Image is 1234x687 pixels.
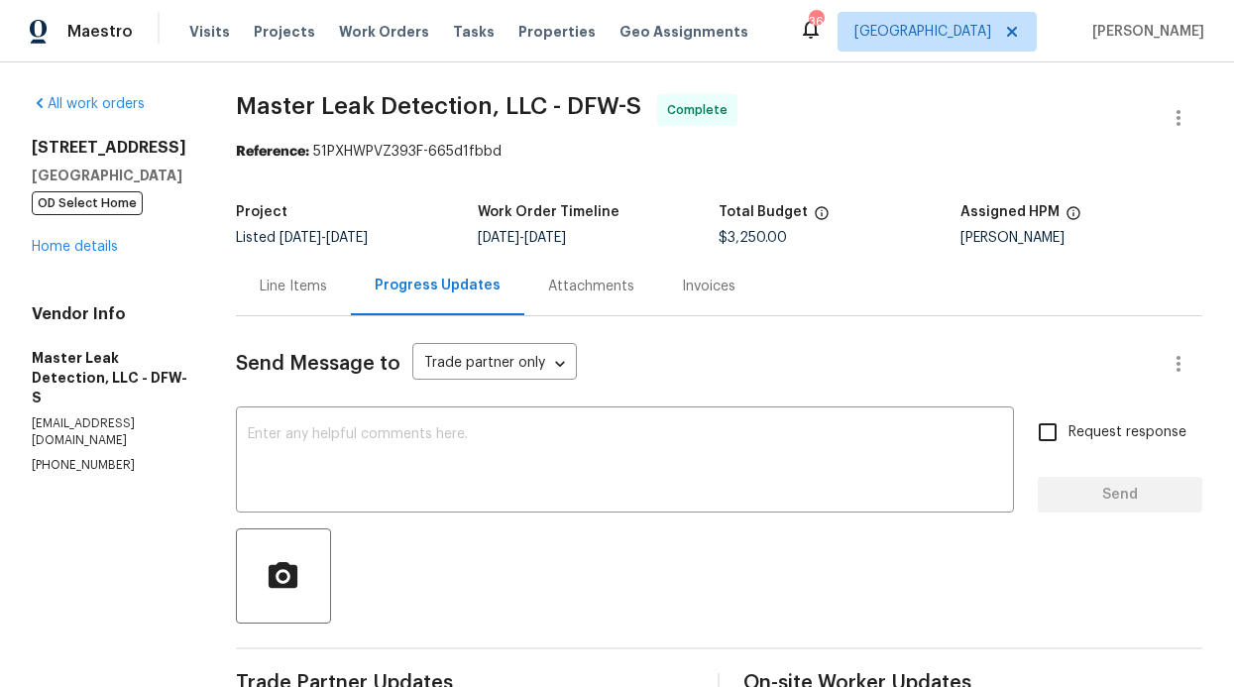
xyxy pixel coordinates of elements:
div: Invoices [682,277,735,296]
div: Line Items [260,277,327,296]
span: Send Message to [236,354,400,374]
span: [PERSON_NAME] [1084,22,1204,42]
span: Visits [189,22,230,42]
span: Master Leak Detection, LLC - DFW-S [236,94,641,118]
span: Listed [236,231,368,245]
h2: [STREET_ADDRESS] [32,138,188,158]
p: [EMAIL_ADDRESS][DOMAIN_NAME] [32,415,188,449]
span: Projects [254,22,315,42]
span: - [280,231,368,245]
div: [PERSON_NAME] [960,231,1202,245]
h4: Vendor Info [32,304,188,324]
span: The hpm assigned to this work order. [1066,205,1081,231]
p: [PHONE_NUMBER] [32,457,188,474]
h5: Total Budget [719,205,808,219]
div: Progress Updates [375,276,501,295]
span: [DATE] [326,231,368,245]
div: Attachments [548,277,634,296]
span: The total cost of line items that have been proposed by Opendoor. This sum includes line items th... [814,205,830,231]
span: Work Orders [339,22,429,42]
span: OD Select Home [32,191,143,215]
span: Request response [1068,422,1186,443]
b: Reference: [236,145,309,159]
span: Properties [518,22,596,42]
h5: [GEOGRAPHIC_DATA] [32,166,188,185]
div: 51PXHWPVZ393F-665d1fbbd [236,142,1202,162]
div: 36 [809,12,823,32]
span: [DATE] [478,231,519,245]
span: Maestro [67,22,133,42]
span: Geo Assignments [619,22,748,42]
a: All work orders [32,97,145,111]
a: Home details [32,240,118,254]
h5: Master Leak Detection, LLC - DFW-S [32,348,188,407]
span: $3,250.00 [719,231,787,245]
span: [GEOGRAPHIC_DATA] [854,22,991,42]
h5: Work Order Timeline [478,205,619,219]
span: Complete [667,100,735,120]
span: Tasks [453,25,495,39]
span: - [478,231,566,245]
span: [DATE] [524,231,566,245]
h5: Project [236,205,287,219]
div: Trade partner only [412,348,577,381]
h5: Assigned HPM [960,205,1060,219]
span: [DATE] [280,231,321,245]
